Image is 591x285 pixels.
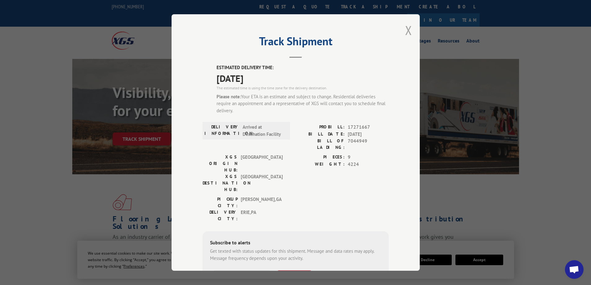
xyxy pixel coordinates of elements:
[405,22,412,38] button: Close modal
[217,71,389,85] span: [DATE]
[348,154,389,161] span: 9
[203,37,389,49] h2: Track Shipment
[243,124,284,138] span: Arrived at Destination Facility
[296,154,345,161] label: PIECES:
[210,239,381,248] div: Subscribe to alerts
[296,124,345,131] label: PROBILL:
[565,260,584,279] div: Open chat
[217,93,389,114] div: Your ETA is an estimate and subject to change. Residential deliveries require an appointment and ...
[241,154,283,173] span: [GEOGRAPHIC_DATA]
[203,173,238,193] label: XGS DESTINATION HUB:
[296,138,345,151] label: BILL OF LADING:
[213,270,271,283] input: Phone Number
[203,209,238,222] label: DELIVERY CITY:
[204,124,240,138] label: DELIVERY INFORMATION:
[296,161,345,168] label: WEIGHT:
[241,196,283,209] span: [PERSON_NAME] , GA
[217,85,389,91] div: The estimated time is using the time zone for the delivery destination.
[210,248,381,262] div: Get texted with status updates for this shipment. Message and data rates may apply. Message frequ...
[203,196,238,209] label: PICKUP CITY:
[348,124,389,131] span: 17271667
[348,161,389,168] span: 4224
[203,154,238,173] label: XGS ORIGIN HUB:
[217,64,389,71] label: ESTIMATED DELIVERY TIME:
[348,138,389,151] span: 7044949
[241,209,283,222] span: ERIE , PA
[348,131,389,138] span: [DATE]
[241,173,283,193] span: [GEOGRAPHIC_DATA]
[217,94,241,100] strong: Please note:
[296,131,345,138] label: BILL DATE:
[276,270,312,283] button: SUBSCRIBE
